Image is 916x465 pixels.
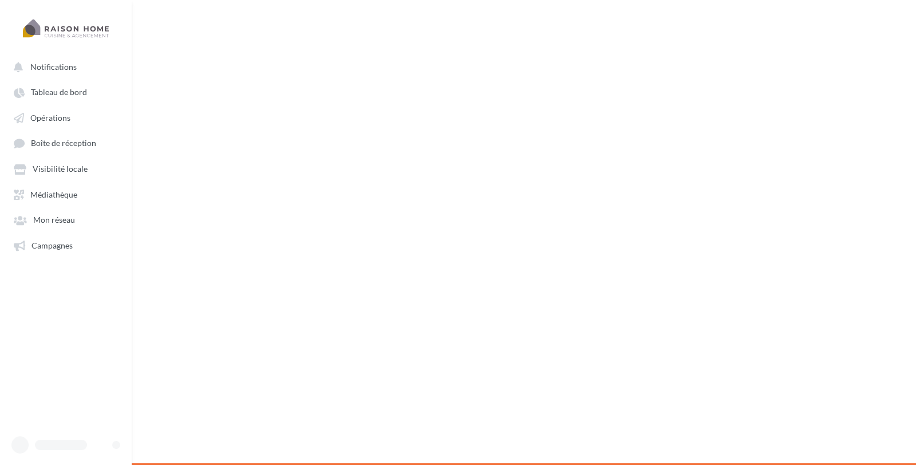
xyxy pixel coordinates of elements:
[33,215,75,225] span: Mon réseau
[31,88,87,97] span: Tableau de bord
[30,62,77,72] span: Notifications
[30,113,70,123] span: Opérations
[7,107,125,128] a: Opérations
[7,184,125,204] a: Médiathèque
[7,132,125,153] a: Boîte de réception
[7,209,125,230] a: Mon réseau
[7,81,125,102] a: Tableau de bord
[7,56,120,77] button: Notifications
[31,241,73,250] span: Campagnes
[33,164,88,174] span: Visibilité locale
[31,139,96,148] span: Boîte de réception
[30,190,77,199] span: Médiathèque
[7,235,125,255] a: Campagnes
[7,158,125,179] a: Visibilité locale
